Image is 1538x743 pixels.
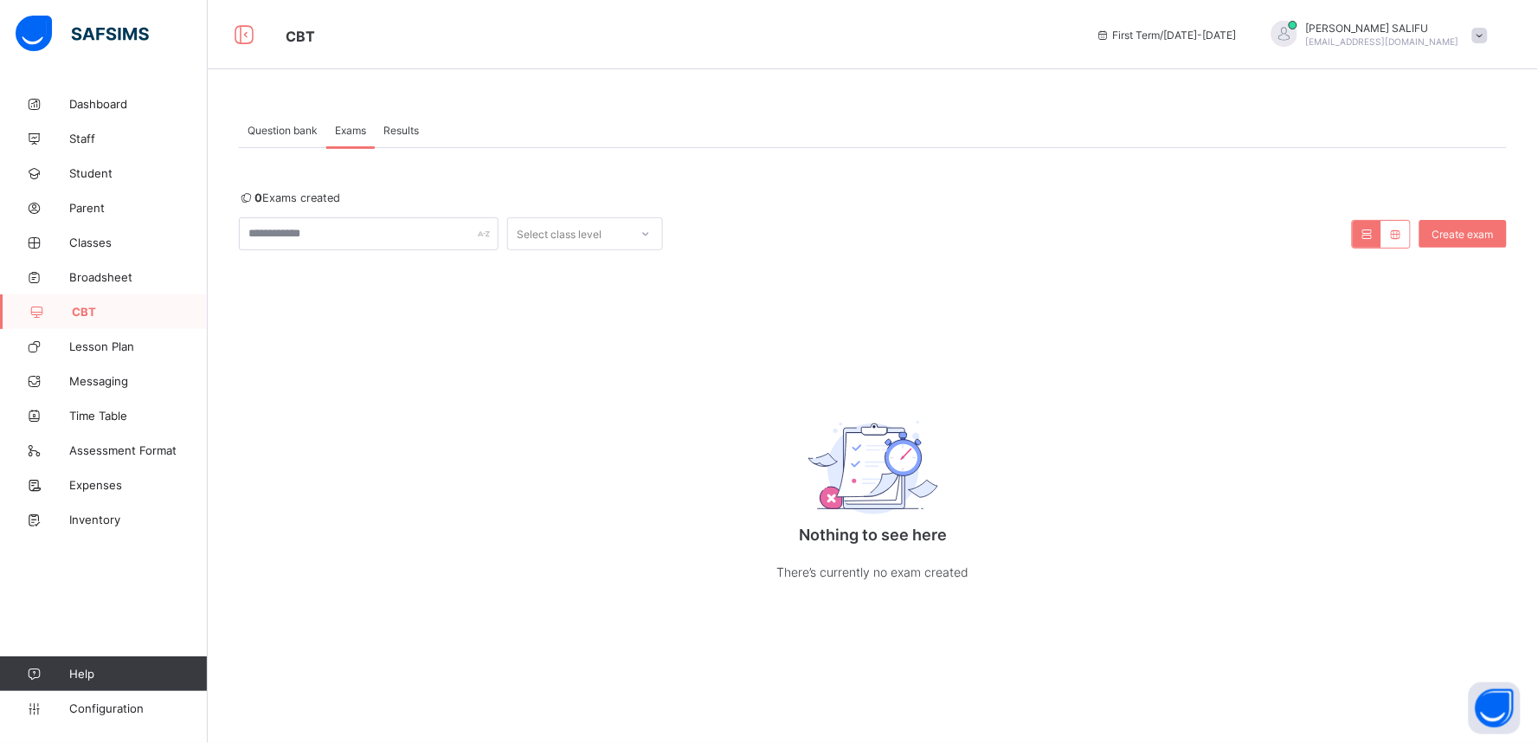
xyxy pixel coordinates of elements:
div: Select class level [517,217,602,250]
b: 0 [254,191,262,204]
span: Lesson Plan [69,339,208,353]
img: empty_exam.25ac31c7e64bfa8fcc0a6b068b22d071.svg [808,421,938,515]
span: Time Table [69,409,208,423]
span: Parent [69,201,208,215]
span: Help [69,667,207,681]
span: Exams created [239,191,340,204]
span: Inventory [69,513,208,527]
span: Question bank [248,124,318,137]
span: Results [383,124,419,137]
span: Messaging [69,374,208,388]
span: session/term information [1096,29,1237,42]
button: Open asap [1469,682,1521,734]
span: Broadsheet [69,270,208,284]
span: CBT [72,305,208,319]
span: Create exam [1432,228,1494,241]
div: Nothing to see here [700,373,1046,618]
img: safsims [16,16,149,52]
div: ABDULRAHMAN SALIFU [1254,21,1496,49]
span: Exams [335,124,366,137]
span: CBT [286,28,315,45]
span: Dashboard [69,97,208,111]
span: Configuration [69,701,207,715]
span: Classes [69,236,208,249]
span: Student [69,166,208,180]
span: Staff [69,132,208,145]
span: Expenses [69,478,208,492]
span: [EMAIL_ADDRESS][DOMAIN_NAME] [1306,36,1459,47]
span: Assessment Format [69,443,208,457]
p: There’s currently no exam created [700,561,1046,583]
span: [PERSON_NAME] SALIFU [1306,22,1459,35]
p: Nothing to see here [700,526,1046,544]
